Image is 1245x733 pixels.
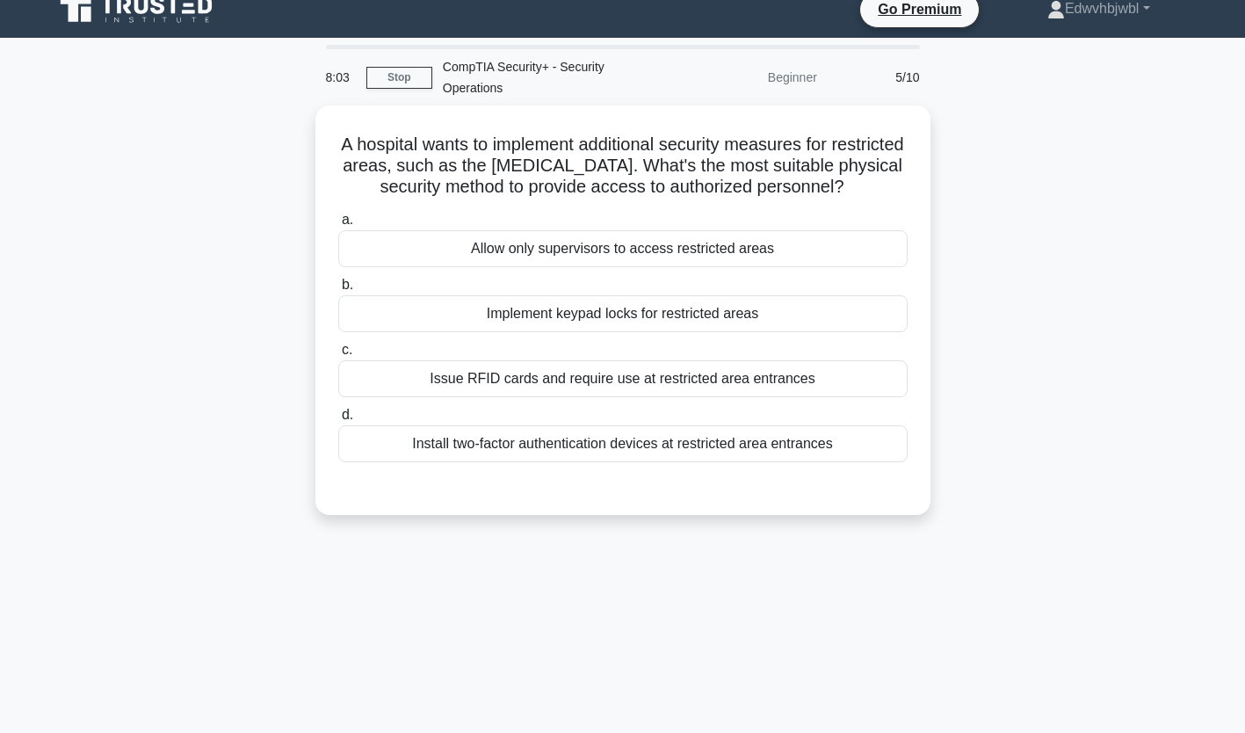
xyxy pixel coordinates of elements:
[338,230,908,267] div: Allow only supervisors to access restricted areas
[432,49,674,105] div: CompTIA Security+ - Security Operations
[342,407,353,422] span: d.
[674,60,828,95] div: Beginner
[828,60,930,95] div: 5/10
[338,295,908,332] div: Implement keypad locks for restricted areas
[342,342,352,357] span: c.
[338,360,908,397] div: Issue RFID cards and require use at restricted area entrances
[337,134,909,199] h5: A hospital wants to implement additional security measures for restricted areas, such as the [MED...
[342,212,353,227] span: a.
[342,277,353,292] span: b.
[366,67,432,89] a: Stop
[338,425,908,462] div: Install two-factor authentication devices at restricted area entrances
[315,60,366,95] div: 8:03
